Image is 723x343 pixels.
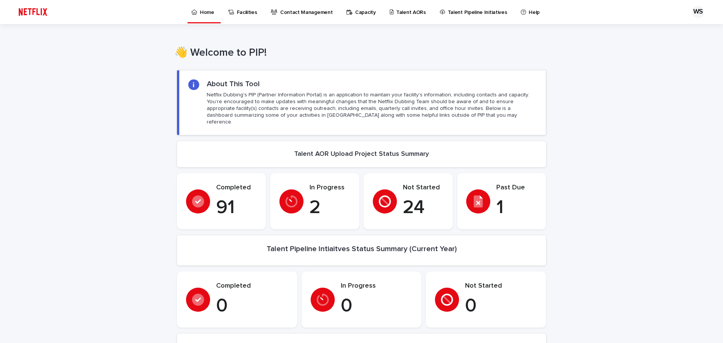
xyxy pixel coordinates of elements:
img: ifQbXi3ZQGMSEF7WDB7W [15,5,51,20]
p: 0 [216,295,288,317]
p: 0 [341,295,413,317]
h1: 👋 Welcome to PIP! [174,47,543,59]
p: Completed [216,282,288,290]
p: 2 [310,197,350,219]
p: Past Due [496,184,537,192]
p: Completed [216,184,257,192]
h2: Talent AOR Upload Project Status Summary [294,150,429,159]
p: 0 [465,295,537,317]
div: WS [692,6,704,18]
p: 91 [216,197,257,219]
p: Netflix Dubbing's PIP (Partner Information Portal) is an application to maintain your facility's ... [207,91,537,126]
h2: Talent Pipeline Intiaitves Status Summary (Current Year) [267,244,457,253]
p: In Progress [341,282,413,290]
h2: About This Tool [207,79,260,88]
p: 24 [403,197,444,219]
p: 1 [496,197,537,219]
p: In Progress [310,184,350,192]
p: Not Started [403,184,444,192]
p: Not Started [465,282,537,290]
